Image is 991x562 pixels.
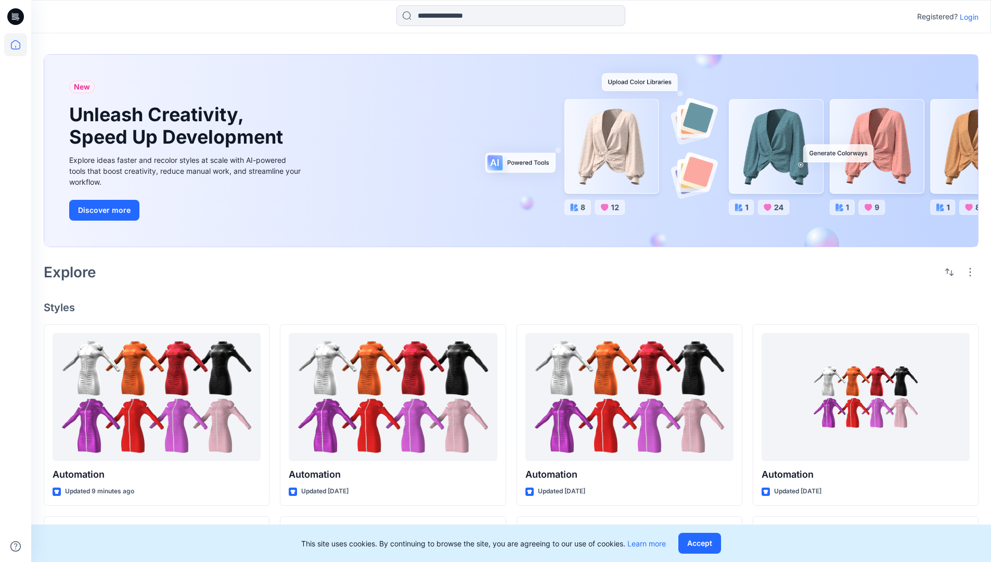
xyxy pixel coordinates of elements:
[289,333,497,462] a: Automation
[774,486,821,497] p: Updated [DATE]
[678,533,721,554] button: Accept
[960,11,979,22] p: Login
[74,81,90,93] span: New
[301,486,349,497] p: Updated [DATE]
[917,10,958,23] p: Registered?
[65,486,134,497] p: Updated 9 minutes ago
[627,539,666,548] a: Learn more
[69,155,303,187] div: Explore ideas faster and recolor styles at scale with AI-powered tools that boost creativity, red...
[762,333,970,462] a: Automation
[44,264,96,280] h2: Explore
[538,486,585,497] p: Updated [DATE]
[525,467,733,482] p: Automation
[289,467,497,482] p: Automation
[53,333,261,462] a: Automation
[44,301,979,314] h4: Styles
[301,538,666,549] p: This site uses cookies. By continuing to browse the site, you are agreeing to our use of cookies.
[69,104,288,148] h1: Unleash Creativity, Speed Up Development
[69,200,303,221] a: Discover more
[53,467,261,482] p: Automation
[762,467,970,482] p: Automation
[69,200,139,221] button: Discover more
[525,333,733,462] a: Automation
